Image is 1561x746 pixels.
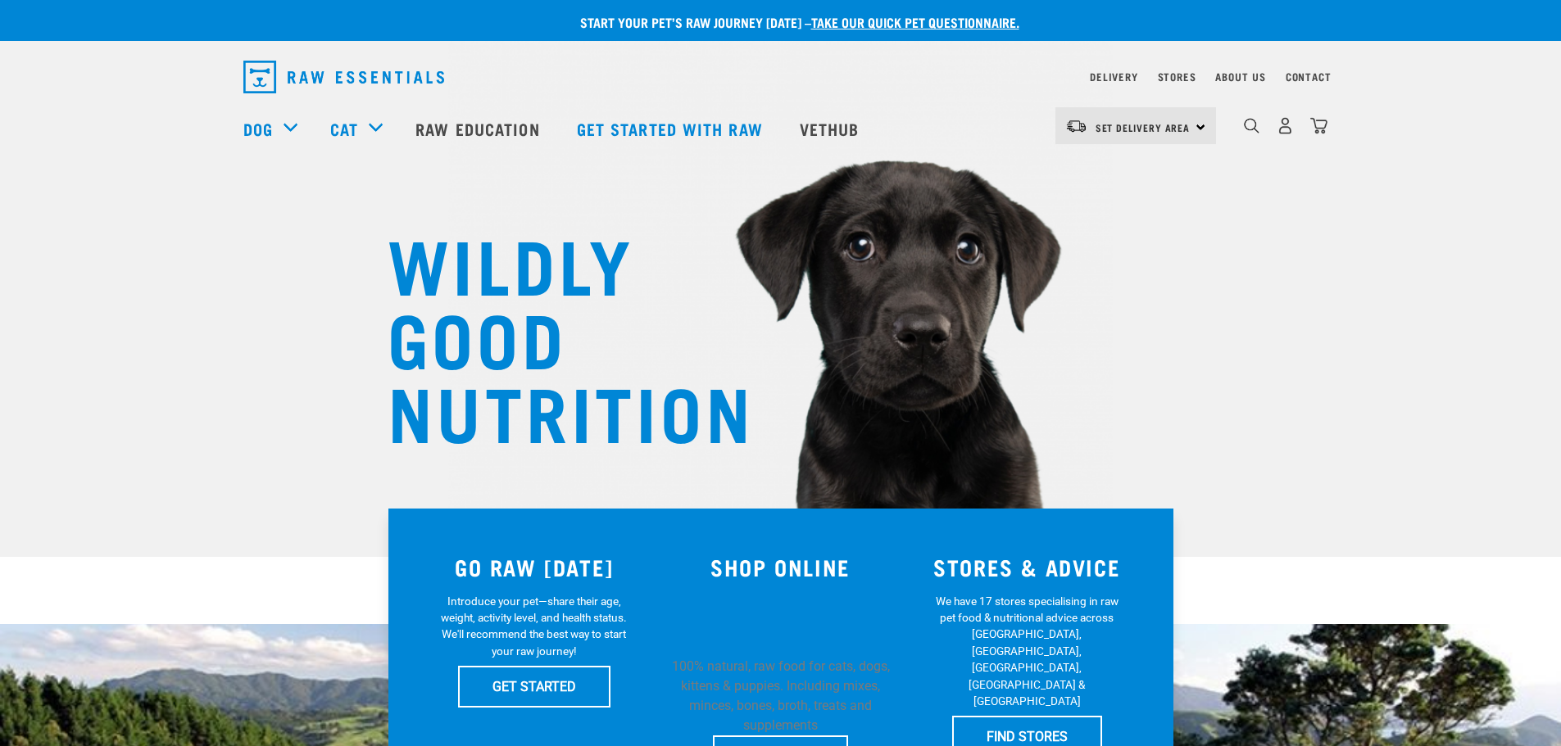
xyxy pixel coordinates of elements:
[1310,117,1327,134] img: home-icon@2x.png
[914,554,1141,580] h3: STORES & ADVICE
[458,666,610,707] a: GET STARTED
[388,225,715,446] h1: WILDLY GOOD NUTRITION
[1277,117,1294,134] img: user.png
[1215,74,1265,79] a: About Us
[1244,118,1259,133] img: home-icon-1@2x.png
[560,96,783,161] a: Get started with Raw
[421,554,648,580] h3: GO RAW [DATE]
[243,116,273,141] a: Dog
[230,54,1332,100] nav: dropdown navigation
[667,657,894,735] p: 100% natural, raw food for cats, dogs, kittens & puppies. Including mixes, minces, bones, broth, ...
[399,96,560,161] a: Raw Education
[811,18,1019,25] a: take our quick pet questionnaire.
[931,593,1123,710] p: We have 17 stores specialising in raw pet food & nutritional advice across [GEOGRAPHIC_DATA], [GE...
[330,116,358,141] a: Cat
[667,554,894,580] h3: SHOP ONLINE
[1065,119,1087,133] img: van-moving.png
[1096,124,1191,130] span: Set Delivery Area
[783,96,880,161] a: Vethub
[1286,74,1332,79] a: Contact
[243,61,444,93] img: Raw Essentials Logo
[1158,74,1196,79] a: Stores
[1090,74,1137,79] a: Delivery
[438,593,630,660] p: Introduce your pet—share their age, weight, activity level, and health status. We'll recommend th...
